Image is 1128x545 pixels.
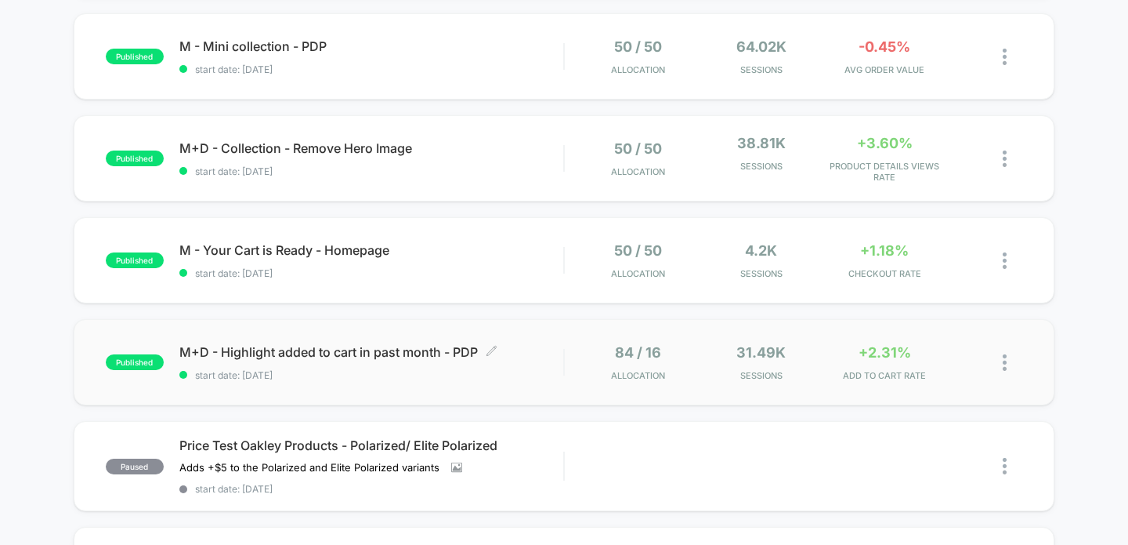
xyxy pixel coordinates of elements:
span: start date: [DATE] [179,267,564,279]
span: 38.81k [737,135,786,151]
span: +1.18% [860,242,909,259]
img: close [1003,253,1007,269]
span: 50 / 50 [614,38,662,55]
span: M - Your Cart is Ready - Homepage [179,242,564,258]
span: Sessions [703,64,819,75]
span: published [106,49,164,64]
img: close [1003,49,1007,65]
img: close [1003,458,1007,474]
span: Sessions [703,370,819,381]
span: Allocation [611,64,665,75]
span: published [106,354,164,370]
span: start date: [DATE] [179,165,564,177]
span: published [106,151,164,166]
span: start date: [DATE] [179,483,564,495]
span: 50 / 50 [614,140,662,157]
img: close [1003,354,1007,371]
span: Price Test Oakley Products - Polarized/ Elite Polarized [179,438,564,453]
span: M - Mini collection - PDP [179,38,564,54]
span: Sessions [703,161,819,172]
span: +3.60% [857,135,913,151]
span: ADD TO CART RATE [827,370,942,381]
span: M+D - Highlight added to cart in past month - PDP [179,344,564,360]
span: M+D - Collection - Remove Hero Image [179,140,564,156]
span: Allocation [611,370,665,381]
span: 4.2k [745,242,777,259]
span: Allocation [611,268,665,279]
span: published [106,253,164,268]
span: 31.49k [736,344,786,361]
span: 50 / 50 [614,242,662,259]
span: -0.45% [859,38,910,55]
span: Sessions [703,268,819,279]
span: start date: [DATE] [179,64,564,75]
span: AVG ORDER VALUE [827,64,942,75]
span: 84 / 16 [615,344,661,361]
span: Adds +$5 to the Polarized and Elite Polarized variants [179,461,439,474]
span: 64.02k [736,38,786,55]
span: +2.31% [859,344,911,361]
span: Allocation [611,166,665,177]
span: CHECKOUT RATE [827,268,942,279]
span: paused [106,459,164,474]
img: close [1003,151,1007,167]
span: start date: [DATE] [179,369,564,381]
span: PRODUCT DETAILS VIEWS RATE [827,161,942,183]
